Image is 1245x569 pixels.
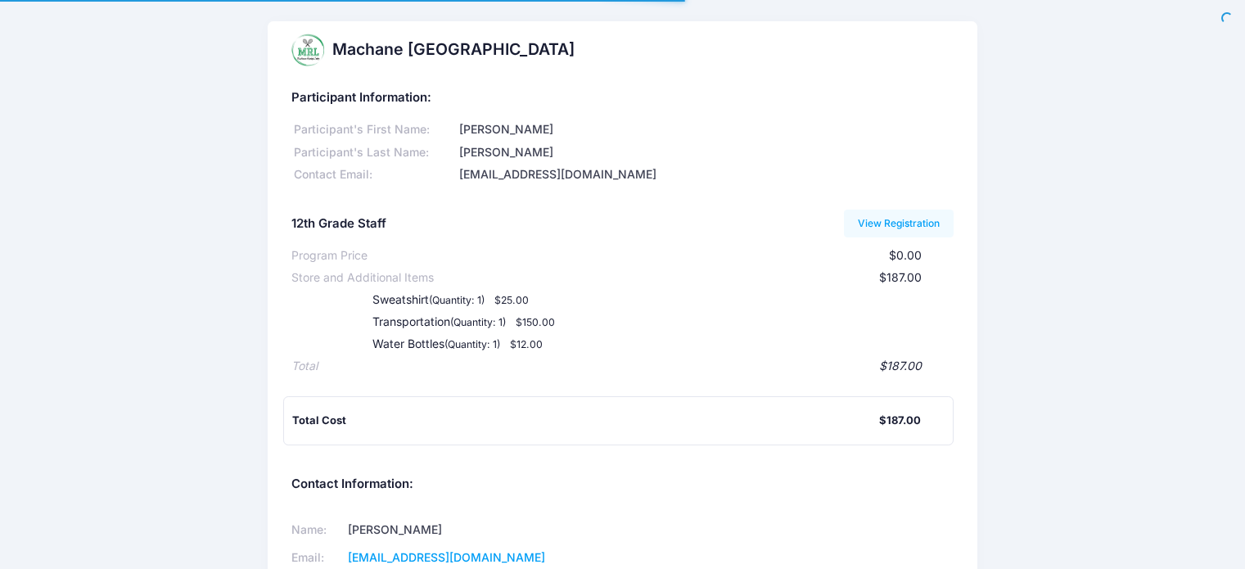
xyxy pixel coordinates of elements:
[343,517,602,544] td: [PERSON_NAME]
[291,247,368,264] div: Program Price
[348,550,545,564] a: [EMAIL_ADDRESS][DOMAIN_NAME]
[332,40,575,59] h2: Machane [GEOGRAPHIC_DATA]
[450,316,506,328] small: (Quantity: 1)
[434,269,922,287] div: $187.00
[291,217,386,232] h5: 12th Grade Staff
[340,314,735,331] div: Transportation
[291,517,343,544] td: Name:
[291,121,457,138] div: Participant's First Name:
[340,336,735,353] div: Water Bottles
[318,358,922,375] div: $187.00
[516,316,555,328] small: $150.00
[291,91,954,106] h5: Participant Information:
[292,413,879,429] div: Total Cost
[494,294,529,306] small: $25.00
[889,248,922,262] span: $0.00
[340,291,735,309] div: Sweatshirt
[291,358,318,375] div: Total
[444,338,500,350] small: (Quantity: 1)
[457,166,954,183] div: [EMAIL_ADDRESS][DOMAIN_NAME]
[291,269,434,287] div: Store and Additional Items
[291,166,457,183] div: Contact Email:
[457,144,954,161] div: [PERSON_NAME]
[291,477,954,492] h5: Contact Information:
[510,338,543,350] small: $12.00
[291,144,457,161] div: Participant's Last Name:
[457,121,954,138] div: [PERSON_NAME]
[879,413,921,429] div: $187.00
[844,210,954,237] a: View Registration
[429,294,485,306] small: (Quantity: 1)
